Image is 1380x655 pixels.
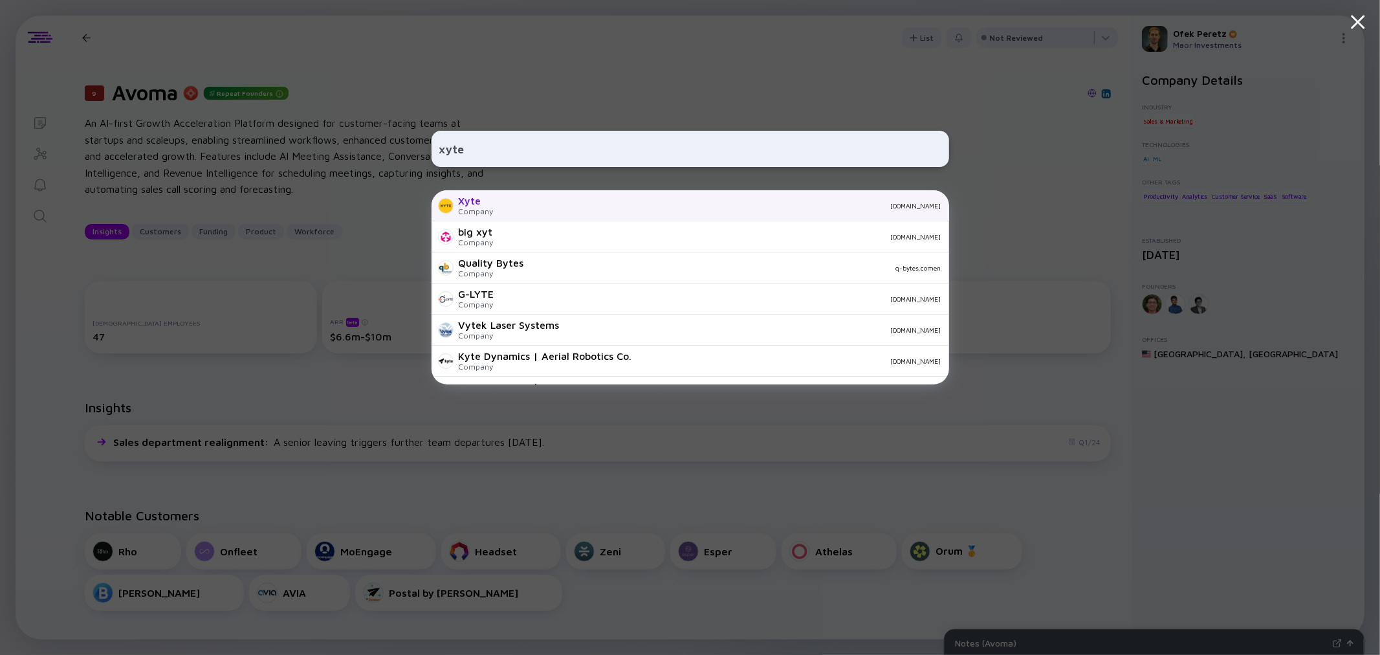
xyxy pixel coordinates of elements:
div: Quality Bytes [459,257,524,269]
div: [DOMAIN_NAME] [504,233,941,241]
div: Company [459,362,632,372]
div: q-bytes.comen [534,264,941,272]
div: Company [459,206,494,216]
div: Company [459,300,494,309]
div: Company [459,331,560,340]
div: Company [459,238,494,247]
div: [DOMAIN_NAME] [642,357,941,365]
div: G-LYTE [459,288,494,300]
input: Search Company or Investor... [439,137,941,161]
div: [DOMAIN_NAME] [505,295,941,303]
div: Vytek Laser Systems [459,319,560,331]
div: big xyt [459,226,494,238]
div: Xyte [459,195,494,206]
div: [DOMAIN_NAME] [504,202,941,210]
div: [DOMAIN_NAME] [570,326,941,334]
div: BYTEK smart solutions, S.L. [459,381,589,393]
div: Kyte Dynamics | Aerial Robotics Co. [459,350,632,362]
div: Company [459,269,524,278]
